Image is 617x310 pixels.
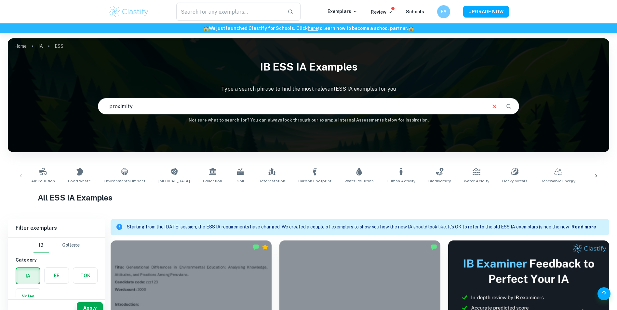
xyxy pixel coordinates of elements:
span: Environmental Impact [104,178,145,184]
a: here [308,26,318,31]
a: IA [38,42,43,51]
span: Deforestation [259,178,285,184]
button: Help and Feedback [597,287,610,300]
h6: Filter exemplars [8,219,105,237]
h6: We just launched Clastify for Schools. Click to learn how to become a school partner. [1,25,616,32]
p: Starting from the [DATE] session, the ESS IA requirements have changed. We created a couple of ex... [127,224,571,231]
input: E.g. rising sea levels, waste management, food waste... [98,97,485,115]
p: Exemplars [328,8,358,15]
div: Premium [262,244,268,250]
button: IA [16,268,40,284]
span: Air Pollution [31,178,55,184]
span: Water Acidity [464,178,489,184]
button: College [62,238,80,253]
p: Review [371,8,393,16]
h1: IB ESS IA examples [8,57,609,77]
h1: All ESS IA Examples [38,192,579,203]
span: Heavy Metals [502,178,528,184]
a: Schools [406,9,424,14]
b: Read more [571,224,596,229]
span: 🏫 [408,26,414,31]
a: Home [14,42,27,51]
button: TOK [73,268,97,283]
p: Type a search phrase to find the most relevant ESS IA examples for you [8,85,609,93]
button: EE [45,268,69,283]
h6: Category [16,256,98,264]
button: Notes [16,289,40,304]
span: [MEDICAL_DATA] [158,178,190,184]
button: Search [503,101,514,112]
p: ESS [55,43,63,50]
span: Human Activity [387,178,415,184]
span: Education [203,178,222,184]
img: Marked [253,244,259,250]
h6: EA [440,8,447,15]
input: Search for any exemplars... [176,3,283,21]
div: Filter type choice [34,238,80,253]
button: UPGRADE NOW [463,6,509,18]
span: Renewable Energy [541,178,575,184]
span: 🏫 [203,26,209,31]
img: Clastify logo [108,5,150,18]
button: Clear [488,100,501,112]
span: Soil [237,178,244,184]
h6: Not sure what to search for? You can always look through our example Internal Assessments below f... [8,117,609,123]
span: Food Waste [68,178,91,184]
span: Carbon Footprint [298,178,331,184]
span: Biodiversity [428,178,451,184]
button: EA [437,5,450,18]
span: Water Pollution [344,178,374,184]
img: Marked [431,244,437,250]
button: IB [34,238,49,253]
